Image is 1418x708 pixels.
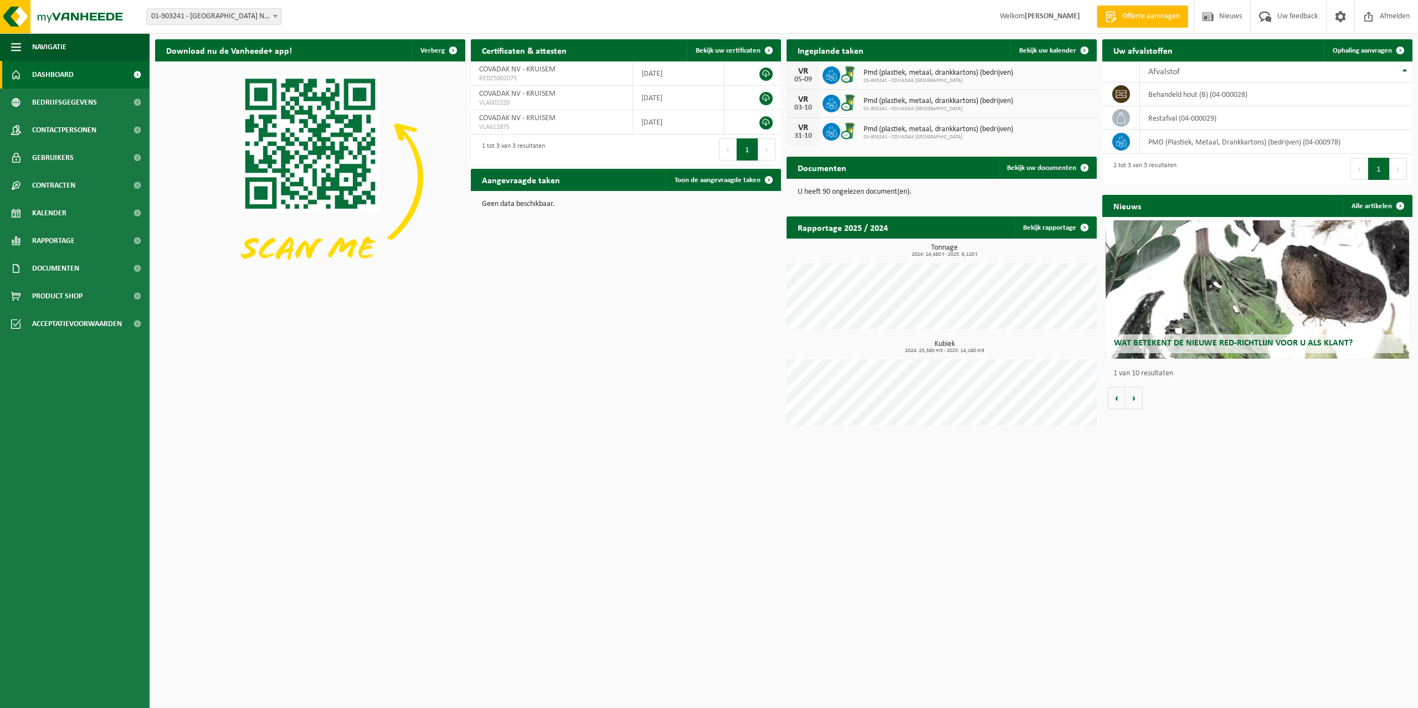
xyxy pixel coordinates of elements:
[1102,195,1152,216] h2: Nieuws
[1368,158,1390,180] button: 1
[758,138,775,161] button: Next
[471,169,571,190] h2: Aangevraagde taken
[1113,370,1407,378] p: 1 van 10 resultaten
[864,125,1013,134] span: Pmd (plastiek, metaal, drankkartons) (bedrijven)
[737,138,758,161] button: 1
[792,76,814,84] div: 05-09
[1350,158,1368,180] button: Previous
[32,199,66,227] span: Kalender
[792,67,814,76] div: VR
[479,90,556,98] span: COVADAK NV - KRUISEM
[479,114,556,122] span: COVADAK NV - KRUISEM
[675,177,761,184] span: Toon de aangevraagde taken
[1333,47,1392,54] span: Ophaling aanvragen
[471,39,578,61] h2: Certificaten & attesten
[32,61,74,89] span: Dashboard
[32,89,97,116] span: Bedrijfsgegevens
[32,255,79,282] span: Documenten
[687,39,780,61] a: Bekijk uw certificaten
[792,104,814,112] div: 03-10
[1140,130,1412,154] td: PMD (Plastiek, Metaal, Drankkartons) (bedrijven) (04-000978)
[1102,39,1184,61] h2: Uw afvalstoffen
[1097,6,1188,28] a: Offerte aanvragen
[1140,82,1412,106] td: behandeld hout (B) (04-000028)
[32,172,75,199] span: Contracten
[840,121,859,140] img: WB-0240-CU
[1126,387,1143,409] button: Volgende
[792,244,1097,257] h3: Tonnage
[792,252,1097,257] span: 2024: 14,480 t - 2025: 6,120 t
[476,137,545,162] div: 1 tot 3 van 3 resultaten
[155,39,303,61] h2: Download nu de Vanheede+ app!
[479,123,624,132] span: VLA612875
[1390,158,1407,180] button: Next
[32,33,66,61] span: Navigatie
[1148,68,1180,76] span: Afvalstof
[864,134,1013,141] span: 01-903241 - COVADAK [GEOGRAPHIC_DATA]
[792,123,814,132] div: VR
[1140,106,1412,130] td: restafval (04-000029)
[1007,164,1076,172] span: Bekijk uw documenten
[792,132,814,140] div: 31-10
[787,216,899,238] h2: Rapportage 2025 / 2024
[420,47,445,54] span: Verberg
[864,77,1013,84] span: 01-903241 - COVADAK [GEOGRAPHIC_DATA]
[792,348,1097,354] span: 2024: 25,380 m3 - 2025: 14,180 m3
[479,65,556,74] span: COVADAK NV - KRUISEM
[864,69,1013,77] span: Pmd (plastiek, metaal, drankkartons) (bedrijven)
[147,9,281,24] span: 01-903241 - COVADAK NV - KRUISEM
[146,8,281,25] span: 01-903241 - COVADAK NV - KRUISEM
[1108,157,1176,181] div: 1 tot 3 van 3 resultaten
[787,157,857,178] h2: Documenten
[1108,387,1126,409] button: Vorige
[1010,39,1096,61] a: Bekijk uw kalender
[32,144,74,172] span: Gebruikers
[798,188,1086,196] p: U heeft 90 ongelezen document(en).
[666,169,780,191] a: Toon de aangevraagde taken
[633,110,725,135] td: [DATE]
[1025,12,1080,20] strong: [PERSON_NAME]
[633,86,725,110] td: [DATE]
[864,106,1013,112] span: 01-903241 - COVADAK [GEOGRAPHIC_DATA]
[479,74,624,83] span: RED25002075
[155,61,465,294] img: Download de VHEPlus App
[633,61,725,86] td: [DATE]
[32,116,96,144] span: Contactpersonen
[864,97,1013,106] span: Pmd (plastiek, metaal, drankkartons) (bedrijven)
[32,227,75,255] span: Rapportage
[412,39,464,61] button: Verberg
[482,200,770,208] p: Geen data beschikbaar.
[1014,216,1096,239] a: Bekijk rapportage
[840,65,859,84] img: WB-0240-CU
[1343,195,1411,217] a: Alle artikelen
[1119,11,1183,22] span: Offerte aanvragen
[696,47,761,54] span: Bekijk uw certificaten
[1114,339,1353,348] span: Wat betekent de nieuwe RED-richtlijn voor u als klant?
[998,157,1096,179] a: Bekijk uw documenten
[787,39,875,61] h2: Ingeplande taken
[719,138,737,161] button: Previous
[1106,220,1410,359] a: Wat betekent de nieuwe RED-richtlijn voor u als klant?
[792,340,1097,354] h3: Kubiek
[32,310,122,338] span: Acceptatievoorwaarden
[840,93,859,112] img: WB-0240-CU
[479,99,624,107] span: VLA001220
[1324,39,1411,61] a: Ophaling aanvragen
[32,282,83,310] span: Product Shop
[1019,47,1076,54] span: Bekijk uw kalender
[792,95,814,104] div: VR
